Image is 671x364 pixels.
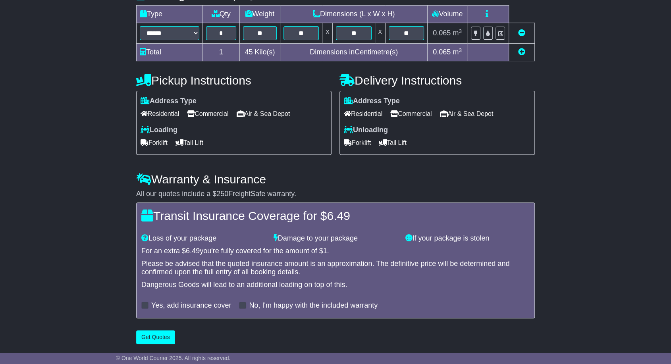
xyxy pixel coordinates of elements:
div: For an extra $ you're fully covered for the amount of $ . [141,247,530,256]
span: Commercial [390,108,432,120]
span: Forklift [141,137,168,149]
span: Tail Lift [379,137,407,149]
h4: Pickup Instructions [136,74,332,87]
label: Unloading [344,126,388,135]
div: Dangerous Goods will lead to an additional loading on top of this. [141,281,530,289]
span: Forklift [344,137,371,149]
td: Type [137,6,203,23]
a: Remove this item [518,29,525,37]
span: m [453,48,462,56]
span: 6.49 [327,209,350,222]
label: Yes, add insurance cover [151,301,231,310]
td: 1 [203,44,240,61]
h4: Delivery Instructions [339,74,535,87]
span: 1 [323,247,327,255]
td: Qty [203,6,240,23]
span: Tail Lift [175,137,203,149]
div: Damage to your package [270,234,402,243]
td: Weight [239,6,280,23]
span: 0.065 [433,48,451,56]
td: Total [137,44,203,61]
div: All our quotes include a $ FreightSafe warranty. [136,190,535,198]
span: Air & Sea Depot [440,108,494,120]
span: 0.065 [433,29,451,37]
span: © One World Courier 2025. All rights reserved. [116,355,231,361]
td: x [375,23,385,44]
span: Air & Sea Depot [237,108,290,120]
span: Commercial [187,108,228,120]
label: Address Type [344,97,400,106]
td: x [322,23,333,44]
td: Dimensions in Centimetre(s) [280,44,428,61]
div: If your package is stolen [401,234,534,243]
sup: 3 [459,28,462,34]
span: Residential [141,108,179,120]
label: Address Type [141,97,197,106]
h4: Warranty & Insurance [136,173,535,186]
sup: 3 [459,47,462,53]
td: Volume [427,6,467,23]
span: 45 [245,48,253,56]
span: Residential [344,108,382,120]
span: 250 [216,190,228,198]
h4: Transit Insurance Coverage for $ [141,209,530,222]
div: Please be advised that the quoted insurance amount is an approximation. The definitive price will... [141,260,530,277]
td: Dimensions (L x W x H) [280,6,428,23]
span: m [453,29,462,37]
span: 6.49 [186,247,200,255]
label: Loading [141,126,177,135]
div: Loss of your package [137,234,270,243]
a: Add new item [518,48,525,56]
td: Kilo(s) [239,44,280,61]
label: No, I'm happy with the included warranty [249,301,378,310]
button: Get Quotes [136,330,175,344]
